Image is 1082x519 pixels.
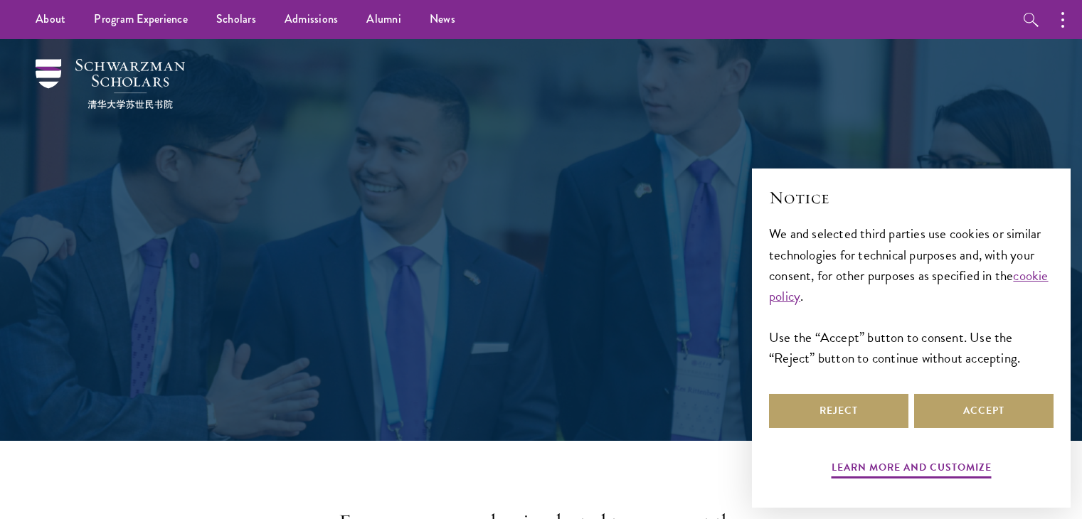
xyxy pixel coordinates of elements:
[832,459,992,481] button: Learn more and customize
[914,394,1054,428] button: Accept
[769,186,1054,210] h2: Notice
[769,223,1054,368] div: We and selected third parties use cookies or similar technologies for technical purposes and, wit...
[769,394,908,428] button: Reject
[36,59,185,109] img: Schwarzman Scholars
[769,265,1049,306] a: cookie policy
